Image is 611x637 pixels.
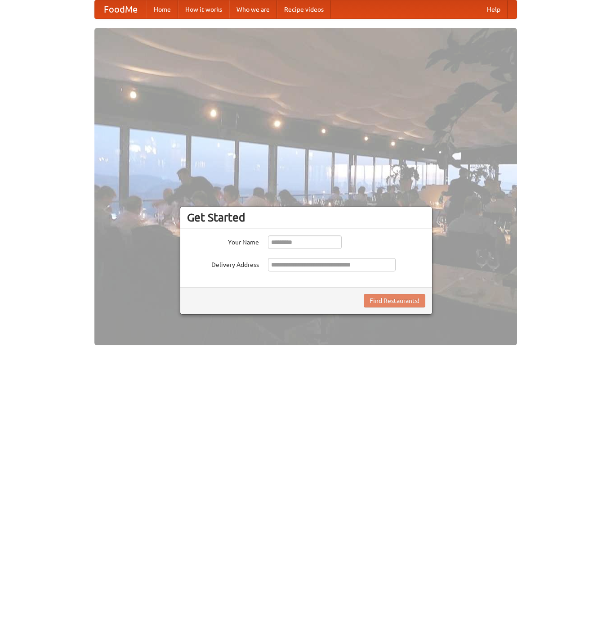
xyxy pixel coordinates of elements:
[187,258,259,269] label: Delivery Address
[178,0,229,18] a: How it works
[229,0,277,18] a: Who we are
[364,294,425,307] button: Find Restaurants!
[187,235,259,247] label: Your Name
[95,0,147,18] a: FoodMe
[277,0,331,18] a: Recipe videos
[187,211,425,224] h3: Get Started
[480,0,508,18] a: Help
[147,0,178,18] a: Home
